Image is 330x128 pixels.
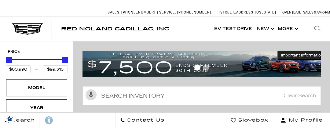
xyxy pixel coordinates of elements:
[21,104,52,111] div: Year
[86,89,97,100] svg: Click to toggle on voice search
[226,113,273,128] a: Glovebox
[281,53,323,58] span: Important Information
[157,11,213,14] a: Service: [PHONE_NUMBER]
[273,113,330,128] button: Open user profile menu
[125,116,164,125] span: Contact Us
[62,57,68,63] div: Maximum Price
[82,86,321,105] input: Search Inventory
[286,116,323,125] span: My Profile
[21,84,52,91] div: Model
[9,116,35,125] span: Search
[177,10,211,14] span: [PHONE_NUMBER]
[6,80,67,96] div: ModelModel
[277,51,327,60] button: Important Information
[282,10,302,14] span: Open [DATE]
[255,17,275,41] a: New
[108,11,157,14] a: Sales: [PHONE_NUMBER]
[61,26,170,32] span: Red Noland Cadillac, Inc.
[61,26,170,31] a: Red Noland Cadillac, Inc.
[159,10,176,14] span: Service:
[6,57,12,63] div: Minimum Price
[121,10,156,14] span: [PHONE_NUMBER]
[115,113,169,128] a: Contact Us
[194,64,200,71] span: Go to slide 1
[108,10,120,14] span: Sales:
[212,17,255,41] a: EV Test Drive
[6,55,68,73] div: Price
[275,17,299,41] button: More
[43,65,68,73] input: Maximum
[236,116,268,125] span: Glovebox
[6,99,67,116] div: YearYear
[12,23,43,35] img: Cadillac Dark Logo with Cadillac White Text
[303,10,314,14] span: Sales:
[82,51,327,77] img: vrp-tax-ending-august-version
[3,115,17,122] img: Opt-Out Icon
[3,115,17,122] section: Click to Open Cookie Consent Modal
[314,10,330,14] span: 9 AM-6 PM
[203,64,209,71] span: Go to slide 2
[6,65,31,73] input: Minimum
[8,49,66,55] h5: Price
[219,10,276,14] a: [STREET_ADDRESS][US_STATE]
